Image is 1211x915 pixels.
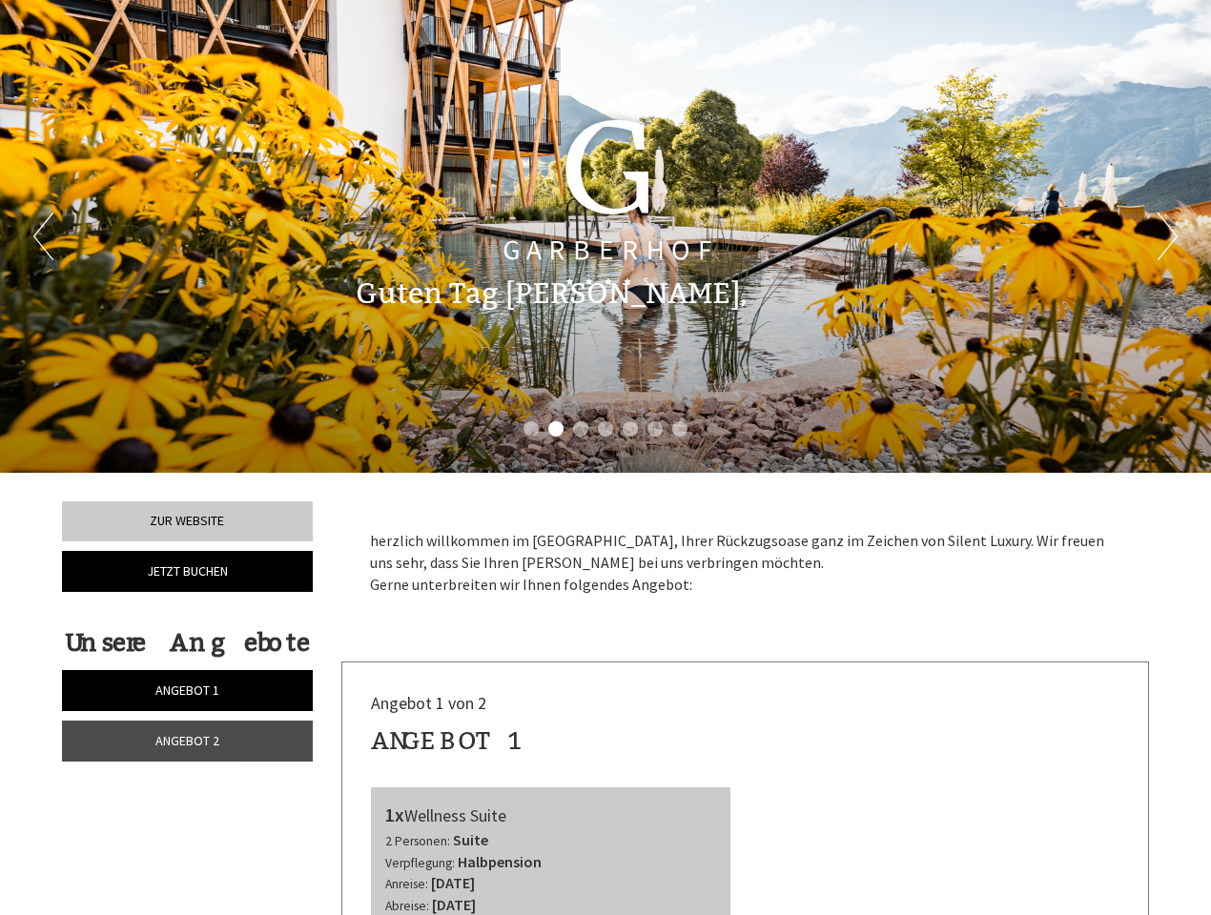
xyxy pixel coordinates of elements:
button: Next [1158,213,1178,260]
b: [DATE] [432,895,476,914]
a: Zur Website [62,501,313,541]
p: herzlich willkommen im [GEOGRAPHIC_DATA], Ihrer Rückzugsoase ganz im Zeichen von Silent Luxury. W... [370,530,1121,596]
span: Angebot 1 [155,681,219,699]
small: Verpflegung: [385,855,455,871]
b: Halbpension [458,852,542,871]
div: Unsere Angebote [62,625,313,661]
div: Angebot 1 [371,723,524,759]
a: Jetzt buchen [62,551,313,592]
h1: Guten Tag [PERSON_NAME], [356,278,748,310]
span: Angebot 1 von 2 [371,692,486,714]
b: Suite [453,830,488,849]
b: [DATE] [431,873,475,892]
small: Abreise: [385,898,429,914]
span: Angebot 2 [155,732,219,749]
button: Previous [33,213,53,260]
small: Anreise: [385,876,428,892]
small: 2 Personen: [385,833,450,849]
b: 1x [385,803,404,826]
div: Wellness Suite [385,802,717,829]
